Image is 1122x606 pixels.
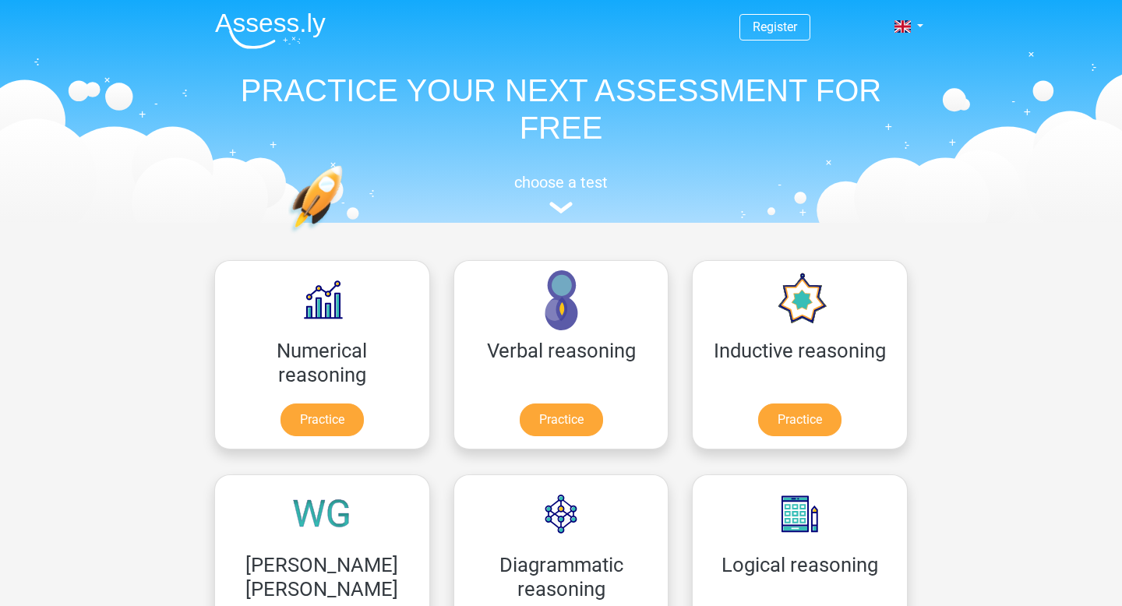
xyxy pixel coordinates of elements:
[758,403,841,436] a: Practice
[203,173,919,192] h5: choose a test
[203,72,919,146] h1: PRACTICE YOUR NEXT ASSESSMENT FOR FREE
[280,403,364,436] a: Practice
[288,165,403,306] img: practice
[549,202,573,213] img: assessment
[215,12,326,49] img: Assessly
[203,173,919,214] a: choose a test
[753,19,797,34] a: Register
[520,403,603,436] a: Practice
